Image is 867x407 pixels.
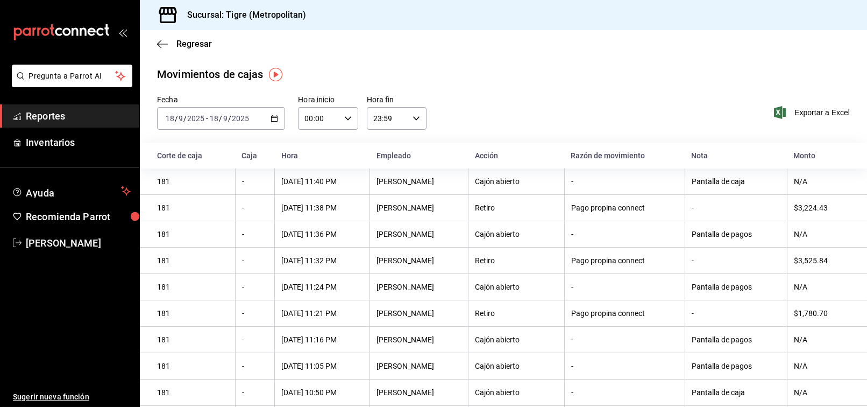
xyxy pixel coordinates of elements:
div: [DATE] 11:24 PM [281,283,363,291]
div: [PERSON_NAME] [376,362,461,370]
span: - [206,114,208,123]
div: 181 [157,177,229,186]
div: 181 [157,203,229,212]
div: - [571,177,678,186]
div: Cajón abierto [475,177,558,186]
div: $3,525.84 [794,256,850,265]
label: Hora inicio [298,96,358,104]
div: 181 [157,256,229,265]
div: - [571,230,678,238]
div: - [242,283,268,291]
div: [DATE] 11:38 PM [281,203,363,212]
div: $3,224.43 [794,203,850,212]
div: Pantalla de pagos [692,335,780,344]
div: Cajón abierto [475,362,558,370]
div: - [242,388,268,397]
div: - [242,309,268,318]
div: [DATE] 11:05 PM [281,362,363,370]
label: Fecha [157,96,285,104]
div: - [571,283,678,291]
div: [DATE] 11:32 PM [281,256,363,265]
div: N/A [794,335,850,344]
div: Retiro [475,256,558,265]
span: / [228,114,231,123]
span: Pregunta a Parrot AI [29,71,116,82]
div: - [242,177,268,186]
div: Pantalla de caja [692,177,780,186]
div: Nota [691,151,780,160]
div: N/A [794,362,850,370]
span: / [175,114,178,123]
h3: Sucursal: Tigre (Metropolitan) [179,9,306,22]
span: [PERSON_NAME] [26,236,131,250]
div: [DATE] 11:21 PM [281,309,363,318]
div: - [692,309,780,318]
div: Pantalla de pagos [692,230,780,238]
button: open_drawer_menu [118,28,127,37]
div: $1,780.70 [794,309,850,318]
div: Retiro [475,309,558,318]
span: Recomienda Parrot [26,209,131,224]
span: / [183,114,187,123]
input: ---- [231,114,250,123]
div: 181 [157,230,229,238]
div: Razón de movimiento [571,151,678,160]
div: - [692,203,780,212]
div: 181 [157,362,229,370]
div: - [242,256,268,265]
div: - [242,335,268,344]
input: ---- [187,114,205,123]
div: 181 [157,283,229,291]
div: Pantalla de pagos [692,283,780,291]
input: -- [165,114,175,123]
div: [PERSON_NAME] [376,335,461,344]
div: [DATE] 11:40 PM [281,177,363,186]
div: [PERSON_NAME] [376,256,461,265]
div: Cajón abierto [475,283,558,291]
div: Empleado [376,151,462,160]
div: Retiro [475,203,558,212]
button: Regresar [157,39,212,49]
div: Monto [793,151,850,160]
div: - [571,362,678,370]
div: Acción [475,151,558,160]
div: Pantalla de caja [692,388,780,397]
div: N/A [794,177,850,186]
span: / [219,114,222,123]
div: Pago propina connect [571,256,678,265]
input: -- [178,114,183,123]
div: N/A [794,230,850,238]
span: Regresar [176,39,212,49]
div: - [692,256,780,265]
span: Sugerir nueva función [13,391,131,403]
div: Caja [241,151,268,160]
div: [DATE] 11:16 PM [281,335,363,344]
div: - [242,230,268,238]
div: Cajón abierto [475,230,558,238]
span: Reportes [26,109,131,123]
img: Tooltip marker [269,68,282,81]
span: Inventarios [26,135,131,150]
button: Exportar a Excel [776,106,850,119]
div: - [571,335,678,344]
div: [PERSON_NAME] [376,230,461,238]
a: Pregunta a Parrot AI [8,78,132,89]
div: 181 [157,335,229,344]
div: [PERSON_NAME] [376,388,461,397]
div: - [571,388,678,397]
div: [PERSON_NAME] [376,177,461,186]
button: Pregunta a Parrot AI [12,65,132,87]
div: Cajón abierto [475,388,558,397]
label: Hora fin [367,96,427,104]
div: Pantalla de pagos [692,362,780,370]
div: - [242,203,268,212]
span: Ayuda [26,185,117,198]
div: Cajón abierto [475,335,558,344]
div: [DATE] 10:50 PM [281,388,363,397]
div: Corte de caja [157,151,229,160]
div: 181 [157,388,229,397]
div: N/A [794,388,850,397]
div: [PERSON_NAME] [376,283,461,291]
